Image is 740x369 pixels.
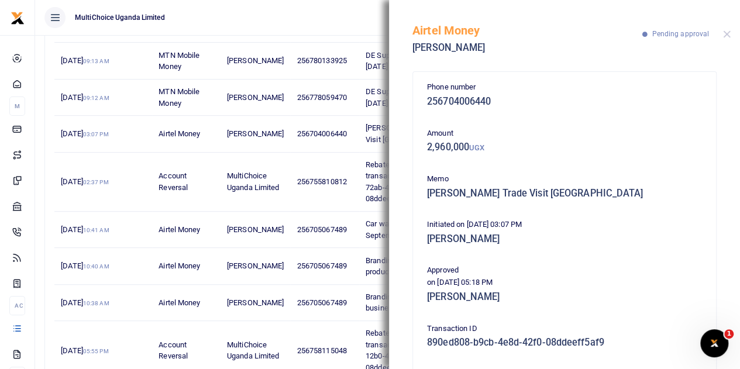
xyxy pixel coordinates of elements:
span: 256778059470 [297,93,347,102]
span: [PERSON_NAME] [227,298,284,307]
span: [DATE] [61,225,109,234]
h5: [PERSON_NAME] Trade Visit [GEOGRAPHIC_DATA] [427,188,702,199]
span: [PERSON_NAME] [227,93,284,102]
p: Memo [427,173,702,185]
span: 256755810812 [297,177,347,186]
h5: 256704006440 [427,96,702,108]
span: Airtel Money [159,261,200,270]
h5: Airtel Money [412,23,642,37]
h5: 2,960,000 [427,142,702,153]
a: logo-small logo-large logo-large [11,13,25,22]
span: DE Supervisor facilitation [DATE] [366,51,450,71]
span: Account Reversal [159,340,188,361]
span: [PERSON_NAME] [227,261,284,270]
span: MTN Mobile Money [159,51,199,71]
p: Initiated on [DATE] 03:07 PM [427,219,702,231]
small: 02:37 PM [83,179,109,185]
span: Branding for DStv for business workshop [366,292,436,313]
span: [PERSON_NAME] [227,56,284,65]
small: 05:55 PM [83,348,109,354]
span: 256705067489 [297,298,347,307]
span: MultiChoice Uganda Limited [70,12,170,23]
p: Amount [427,127,702,140]
span: 256780133925 [297,56,347,65]
small: 10:40 AM [83,263,109,270]
small: UGX [469,143,484,152]
p: Approved [427,264,702,277]
span: Airtel Money [159,298,200,307]
img: logo-small [11,11,25,25]
span: 256705067489 [297,225,347,234]
small: 10:38 AM [83,300,109,306]
span: [PERSON_NAME] [227,129,284,138]
h5: [PERSON_NAME] [427,291,702,303]
small: 09:12 AM [83,95,109,101]
span: [DATE] [61,177,108,186]
span: Car wash for the month of September [366,219,453,240]
p: Transaction ID [427,323,702,335]
small: 09:13 AM [83,58,109,64]
h5: [PERSON_NAME] [412,42,642,54]
span: 256758115048 [297,346,347,355]
iframe: Intercom live chat [700,329,728,357]
span: DE Supervisor facilitation [DATE] [366,87,450,108]
small: 03:07 PM [83,131,109,137]
span: [DATE] [61,93,109,102]
span: [DATE] [61,56,109,65]
li: Ac [9,296,25,315]
span: Branding at National producers Guild workshop [366,256,453,277]
li: M [9,96,25,116]
h5: 890ed808-b9cb-4e8d-42f0-08ddeeff5af9 [427,337,702,349]
span: 256704006440 [297,129,347,138]
span: 256705067489 [297,261,347,270]
span: Rebate UGX 6800.00 for transaction 20e55c67-72ab-4ff6-3fa7-08ddeeff5af9 [366,160,446,204]
span: [DATE] [61,261,109,270]
span: MultiChoice Uganda Limited [227,340,279,361]
span: [DATE] [61,298,109,307]
span: [DATE] [61,346,108,355]
small: 10:41 AM [83,227,109,233]
span: 1 [724,329,734,339]
span: [PERSON_NAME] Trade Visit [GEOGRAPHIC_DATA] [366,123,455,144]
span: Airtel Money [159,225,200,234]
span: MTN Mobile Money [159,87,199,108]
span: MultiChoice Uganda Limited [227,171,279,192]
button: Close [723,30,731,38]
span: Airtel Money [159,129,200,138]
span: [PERSON_NAME] [227,225,284,234]
p: Phone number [427,81,702,94]
h5: [PERSON_NAME] [427,233,702,245]
p: on [DATE] 05:18 PM [427,277,702,289]
span: Pending approval [652,30,709,38]
span: Account Reversal [159,171,188,192]
span: [DATE] [61,129,108,138]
